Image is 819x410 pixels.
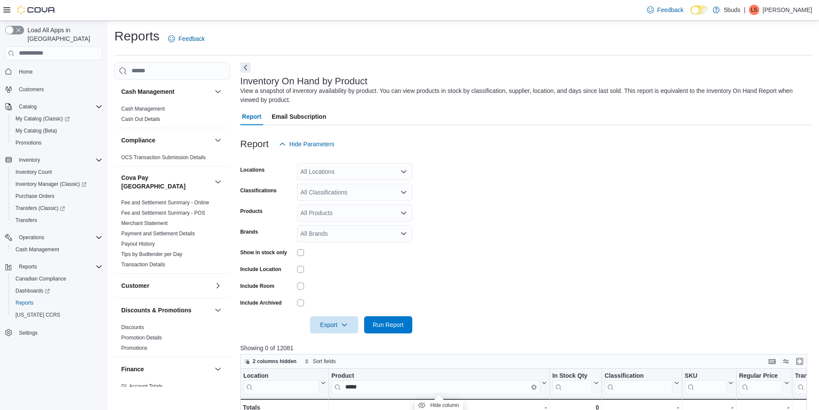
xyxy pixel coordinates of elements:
a: Promotions [12,138,45,148]
span: Dashboards [15,287,50,294]
span: Sort fields [313,358,336,365]
span: Home [15,66,102,77]
span: Merchant Statement [121,220,168,227]
label: Brands [240,228,258,235]
button: Finance [121,365,211,373]
span: My Catalog (Classic) [15,115,70,122]
div: In Stock Qty [552,372,592,380]
button: Discounts & Promotions [213,305,223,315]
a: Cash Management [12,244,62,255]
button: Operations [2,231,106,244]
button: Keyboard shortcuts [767,356,777,367]
button: Operations [15,232,48,243]
button: Cash Management [9,244,106,256]
img: Cova [17,6,56,14]
span: Promotions [12,138,102,148]
a: My Catalog (Classic) [9,113,106,125]
a: Fee and Settlement Summary - Online [121,200,209,206]
a: Promotions [121,345,147,351]
span: Cash Out Details [121,116,160,123]
span: Customers [19,86,44,93]
div: SKU URL [684,372,726,394]
button: Catalog [2,101,106,113]
button: Customers [2,83,106,96]
span: Canadian Compliance [15,275,66,282]
label: Include Archived [240,299,282,306]
a: Reports [12,298,37,308]
span: Fee and Settlement Summary - POS [121,210,205,216]
button: Cash Management [121,87,211,96]
a: Dashboards [9,285,106,297]
div: Location [243,372,319,394]
span: Cash Management [12,244,102,255]
button: Cova Pay [GEOGRAPHIC_DATA] [213,177,223,187]
span: Payment and Settlement Details [121,230,195,237]
button: Compliance [121,136,211,145]
span: Inventory [19,157,40,163]
span: My Catalog (Beta) [15,127,57,134]
p: | [744,5,745,15]
span: Promotions [15,139,42,146]
label: Locations [240,166,265,173]
a: Payment and Settlement Details [121,231,195,237]
a: Cash Out Details [121,116,160,122]
button: Catalog [15,102,40,112]
span: Cash Management [15,246,59,253]
button: Finance [213,364,223,374]
span: Purchase Orders [12,191,102,201]
a: Cash Management [121,106,165,112]
span: My Catalog (Beta) [12,126,102,136]
span: Discounts [121,324,144,331]
a: Inventory Manager (Classic) [9,178,106,190]
button: Customer [121,281,211,290]
button: Cova Pay [GEOGRAPHIC_DATA] [121,173,211,191]
span: Run Report [373,321,404,329]
div: Classification [604,372,672,380]
button: Inventory [15,155,43,165]
a: Purchase Orders [12,191,58,201]
span: Washington CCRS [12,310,102,320]
div: View a snapshot of inventory availability by product. You can view products in stock by classific... [240,86,809,105]
a: My Catalog (Classic) [12,114,73,124]
div: Discounts & Promotions [114,322,230,357]
span: Hide Parameters [289,140,334,148]
a: [US_STATE] CCRS [12,310,64,320]
button: Reports [9,297,106,309]
a: Settings [15,328,41,338]
button: Clear input [531,384,536,389]
span: Fee and Settlement Summary - Online [121,199,209,206]
span: Email Subscription [272,108,326,125]
span: Transfers [12,215,102,225]
a: Transfers (Classic) [12,203,68,213]
span: My Catalog (Classic) [12,114,102,124]
h1: Reports [114,28,160,45]
span: Home [19,68,33,75]
button: Purchase Orders [9,190,106,202]
span: Catalog [19,103,37,110]
a: Feedback [644,1,687,18]
div: Location [243,372,319,380]
div: In Stock Qty [552,372,592,394]
span: Purchase Orders [15,193,55,200]
span: Dashboards [12,286,102,296]
a: Fee and Settlement Summary - POS [121,210,205,216]
button: Regular Price [739,372,789,394]
span: Catalog [15,102,102,112]
h3: Compliance [121,136,155,145]
a: Discounts [121,324,144,330]
span: Hide column [430,402,459,409]
div: Regular Price [739,372,782,394]
button: Run Report [364,316,412,333]
span: Transaction Details [121,261,165,268]
button: Inventory [2,154,106,166]
span: Inventory Count [15,169,52,176]
button: Classification [604,372,679,394]
button: Inventory Count [9,166,106,178]
button: Enter fullscreen [794,356,805,367]
button: Display options [781,356,791,367]
span: Reports [19,263,37,270]
button: Sort fields [301,356,339,367]
button: Compliance [213,135,223,145]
